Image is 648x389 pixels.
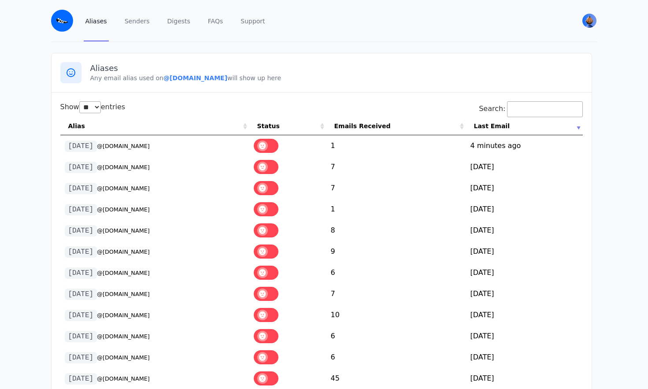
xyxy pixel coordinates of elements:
select: Showentries [79,101,101,113]
td: [DATE] [466,368,583,389]
label: Search: [479,104,582,113]
code: [DATE] [65,289,97,300]
small: @[DOMAIN_NAME] [97,227,150,234]
small: @[DOMAIN_NAME] [97,270,150,276]
td: [DATE] [466,199,583,220]
td: 7 [326,283,466,304]
td: [DATE] [466,262,583,283]
td: [DATE] [466,178,583,199]
td: [DATE] [466,326,583,347]
td: 6 [326,326,466,347]
small: @[DOMAIN_NAME] [97,312,150,319]
p: Any email alias used on will show up here [90,74,583,82]
h3: Aliases [90,63,583,74]
td: 4 minutes ago [466,135,583,156]
td: 8 [326,220,466,241]
th: Status: activate to sort column ascending [249,117,326,135]
td: 1 [326,199,466,220]
code: [DATE] [65,204,97,215]
b: @[DOMAIN_NAME] [163,74,227,82]
small: @[DOMAIN_NAME] [97,164,150,170]
small: @[DOMAIN_NAME] [97,143,150,149]
small: @[DOMAIN_NAME] [97,291,150,297]
td: 6 [326,262,466,283]
td: 45 [326,368,466,389]
small: @[DOMAIN_NAME] [97,333,150,340]
img: brainmonkeys's Avatar [582,14,596,28]
code: [DATE] [65,225,97,237]
th: Alias: activate to sort column ascending [60,117,249,135]
td: 7 [326,178,466,199]
th: Emails Received: activate to sort column ascending [326,117,466,135]
td: 1 [326,135,466,156]
th: Last Email: activate to sort column ascending [466,117,583,135]
td: [DATE] [466,156,583,178]
small: @[DOMAIN_NAME] [97,248,150,255]
small: @[DOMAIN_NAME] [97,354,150,361]
label: Show entries [60,103,126,111]
code: [DATE] [65,352,97,363]
code: [DATE] [65,310,97,321]
code: [DATE] [65,267,97,279]
code: [DATE] [65,162,97,173]
code: [DATE] [65,331,97,342]
td: 9 [326,241,466,262]
td: [DATE] [466,241,583,262]
td: [DATE] [466,283,583,304]
img: Email Monster [51,10,73,32]
code: [DATE] [65,373,97,385]
button: User menu [581,13,597,29]
input: Search: [507,101,583,117]
td: [DATE] [466,304,583,326]
small: @[DOMAIN_NAME] [97,375,150,382]
td: 6 [326,347,466,368]
td: [DATE] [466,220,583,241]
td: [DATE] [466,347,583,368]
code: [DATE] [65,141,97,152]
td: 7 [326,156,466,178]
code: [DATE] [65,183,97,194]
small: @[DOMAIN_NAME] [97,185,150,192]
td: 10 [326,304,466,326]
code: [DATE] [65,246,97,258]
small: @[DOMAIN_NAME] [97,206,150,213]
